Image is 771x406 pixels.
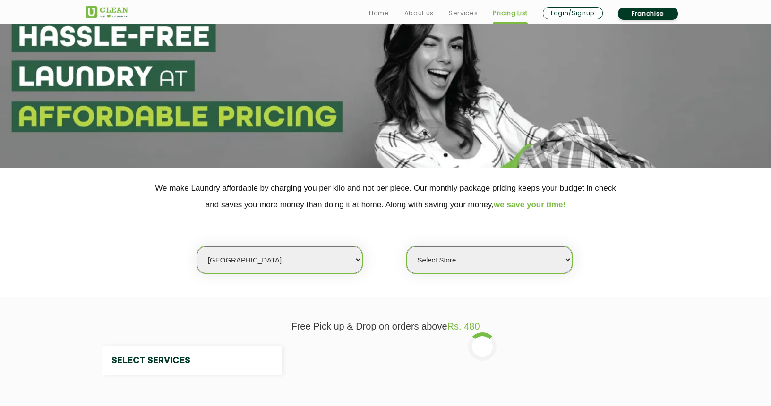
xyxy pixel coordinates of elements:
[102,346,282,375] h4: Select Services
[494,200,565,209] span: we save your time!
[86,180,685,213] p: We make Laundry affordable by charging you per kilo and not per piece. Our monthly package pricin...
[449,8,478,19] a: Services
[618,8,678,20] a: Franchise
[369,8,389,19] a: Home
[447,321,480,331] span: Rs. 480
[543,7,603,19] a: Login/Signup
[86,6,128,18] img: UClean Laundry and Dry Cleaning
[86,321,685,332] p: Free Pick up & Drop on orders above
[493,8,528,19] a: Pricing List
[404,8,434,19] a: About us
